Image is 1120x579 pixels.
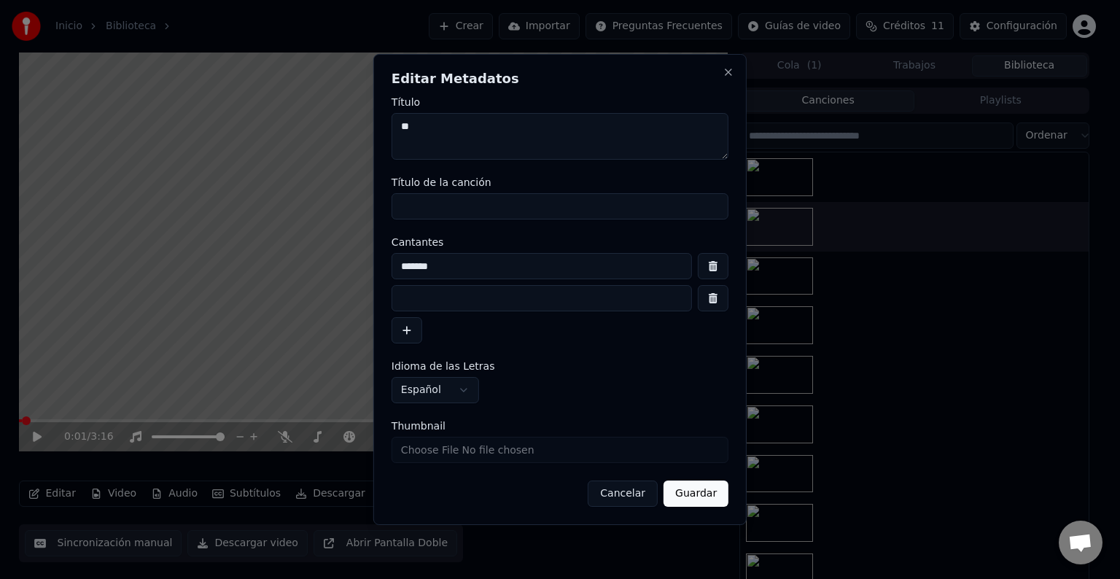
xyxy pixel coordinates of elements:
[392,237,728,247] label: Cantantes
[392,177,728,187] label: Título de la canción
[588,481,658,507] button: Cancelar
[664,481,728,507] button: Guardar
[392,421,446,431] span: Thumbnail
[392,361,495,371] span: Idioma de las Letras
[392,97,728,107] label: Título
[392,72,728,85] h2: Editar Metadatos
